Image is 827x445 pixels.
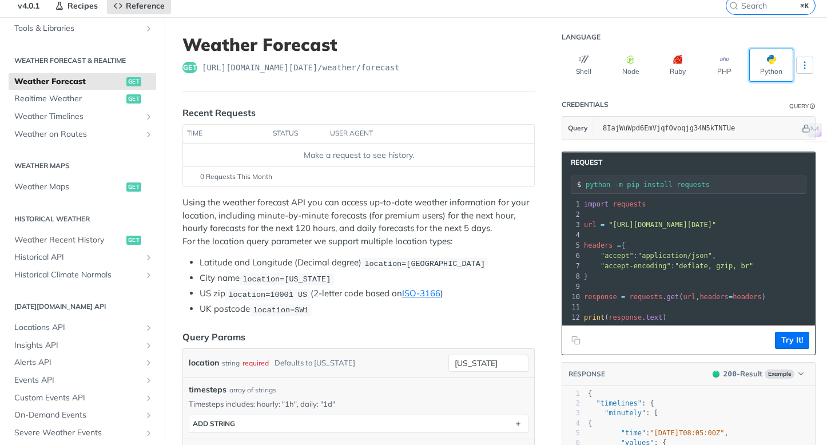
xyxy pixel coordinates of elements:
a: Tools & LibrariesShow subpages for Tools & Libraries [9,20,156,37]
span: "accept-encoding" [601,262,671,270]
span: { [584,241,625,249]
span: Tools & Libraries [14,23,141,34]
a: Historical APIShow subpages for Historical API [9,249,156,266]
div: Make a request to see history. [188,149,530,161]
span: headers [733,293,762,301]
p: Using the weather forecast API you can access up-to-date weather information for your location, i... [182,196,535,248]
span: Query [568,123,588,133]
span: Weather on Routes [14,129,141,140]
button: Show subpages for Locations API [144,323,153,332]
input: Request instructions [586,181,806,189]
a: Events APIShow subpages for Events API [9,372,156,389]
span: "application/json" [638,252,712,260]
span: Weather Forecast [14,76,124,88]
button: Show subpages for Historical Climate Normals [144,271,153,280]
span: Weather Maps [14,181,124,193]
span: Historical Climate Normals [14,269,141,281]
a: Severe Weather EventsShow subpages for Severe Weather Events [9,424,156,442]
span: . ( , ) [584,293,766,301]
a: ISO-3166 [402,288,440,299]
button: Show subpages for Severe Weather Events [144,428,153,438]
li: UK postcode [200,303,535,316]
li: Latitude and Longitude (Decimal degree) [200,256,535,269]
div: 4 [562,230,582,240]
a: Weather Forecastget [9,73,156,90]
div: Defaults to [US_STATE] [275,355,355,371]
div: 7 [562,261,582,271]
button: Query [562,117,594,140]
span: url [683,293,695,301]
a: Alerts APIShow subpages for Alerts API [9,354,156,371]
span: get [126,77,141,86]
div: Language [562,33,601,42]
div: QueryInformation [789,102,816,110]
span: Reference [126,1,165,11]
input: apikey [597,117,800,140]
span: } [584,272,588,280]
span: = [617,241,621,249]
h2: [DATE][DOMAIN_NAME] API [9,301,156,312]
span: = [601,221,605,229]
div: Recent Requests [182,106,256,120]
span: { [588,419,592,427]
span: location=[GEOGRAPHIC_DATA] [364,259,485,268]
h2: Weather Forecast & realtime [9,55,156,66]
div: 2 [562,399,580,408]
span: Locations API [14,322,141,333]
a: On-Demand EventsShow subpages for On-Demand Events [9,407,156,424]
span: 200 [723,369,737,378]
button: Show subpages for Weather Timelines [144,112,153,121]
div: 8 [562,271,582,281]
th: status [269,125,326,143]
div: array of strings [229,385,276,395]
button: Show subpages for Historical API [144,253,153,262]
span: headers [584,241,613,249]
button: ADD string [189,415,528,432]
span: "minutely" [605,409,646,417]
span: timesteps [189,384,226,396]
div: string [222,355,240,371]
a: Realtime Weatherget [9,90,156,108]
span: Realtime Weather [14,93,124,105]
span: headers [699,293,729,301]
div: 5 [562,240,582,251]
span: Events API [14,375,141,386]
span: get [126,94,141,104]
span: : { [588,399,654,407]
div: 3 [562,220,582,230]
i: Information [810,104,816,109]
span: response [609,313,642,321]
svg: More ellipsis [800,60,810,70]
span: requests [613,200,646,208]
button: More Languages [796,57,813,74]
span: "time" [621,429,646,437]
button: Show subpages for Insights API [144,341,153,350]
span: "timelines" [596,399,641,407]
div: ADD string [193,419,235,428]
span: Insights API [14,340,141,351]
div: Query [789,102,809,110]
h1: Weather Forecast [182,34,535,55]
a: Locations APIShow subpages for Locations API [9,319,156,336]
span: get [667,293,679,301]
div: 1 [562,199,582,209]
div: required [242,355,269,371]
div: 2 [562,209,582,220]
span: requests [630,293,663,301]
span: : , [584,252,716,260]
div: 9 [562,281,582,292]
span: Custom Events API [14,392,141,404]
span: print [584,313,605,321]
div: 6 [562,251,582,261]
div: Query Params [182,330,245,344]
p: Timesteps includes: hourly: "1h", daily: "1d" [189,399,528,409]
span: get [126,182,141,192]
h2: Historical Weather [9,214,156,224]
div: - Result [723,368,762,380]
div: 1 [562,389,580,399]
span: "accept" [601,252,634,260]
span: get [182,62,197,73]
span: Severe Weather Events [14,427,141,439]
li: US zip (2-letter code based on ) [200,287,535,300]
button: Node [609,49,653,82]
